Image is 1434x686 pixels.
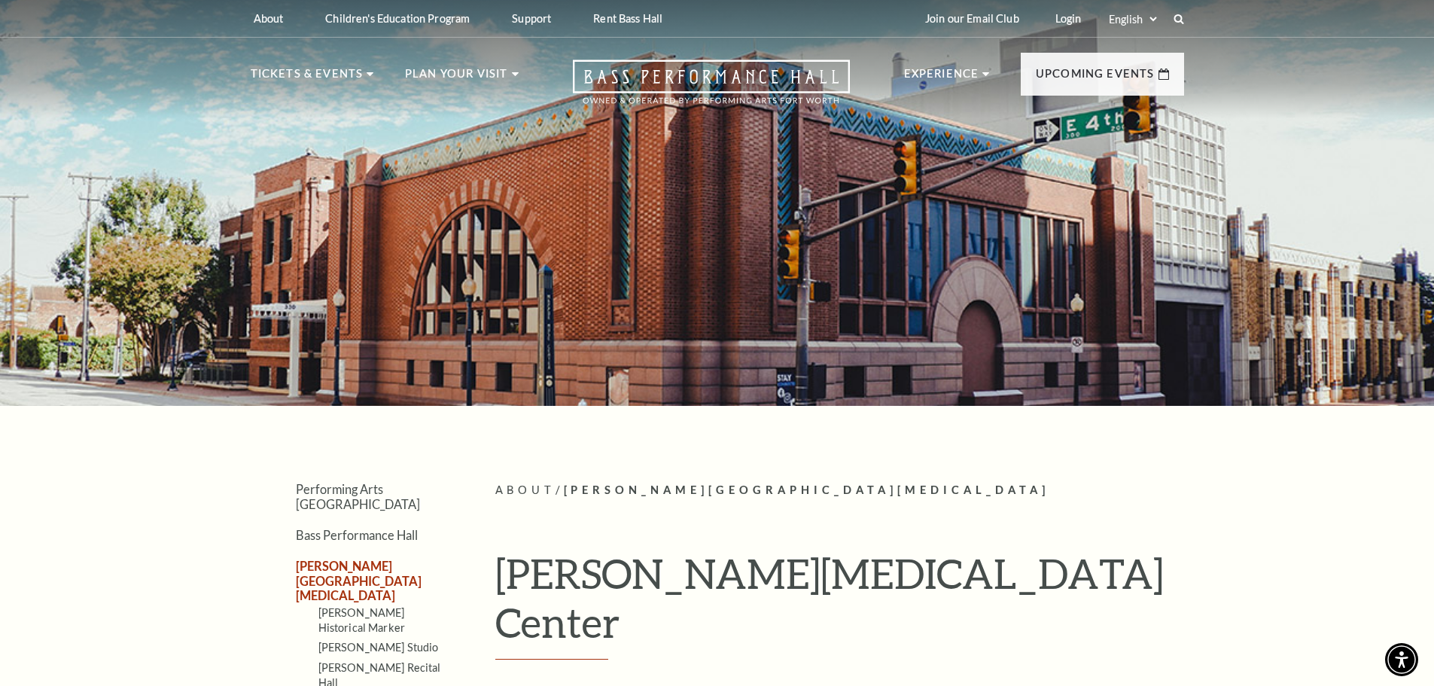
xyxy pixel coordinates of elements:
[495,483,556,496] span: About
[296,559,422,602] a: [PERSON_NAME][GEOGRAPHIC_DATA][MEDICAL_DATA]
[405,65,508,92] p: Plan Your Visit
[318,641,439,654] a: [PERSON_NAME] Studio
[1106,12,1159,26] select: Select:
[495,549,1184,660] h1: [PERSON_NAME][MEDICAL_DATA] Center
[519,59,904,119] a: Open this option
[593,12,662,25] p: Rent Bass Hall
[904,65,979,92] p: Experience
[318,606,405,634] a: [PERSON_NAME] Historical Marker
[254,12,284,25] p: About
[296,528,418,542] a: Bass Performance Hall
[1385,643,1418,676] div: Accessibility Menu
[325,12,470,25] p: Children's Education Program
[564,483,1050,496] span: [PERSON_NAME][GEOGRAPHIC_DATA][MEDICAL_DATA]
[251,65,364,92] p: Tickets & Events
[1036,65,1155,92] p: Upcoming Events
[495,481,1184,500] p: /
[296,482,420,511] a: Performing Arts [GEOGRAPHIC_DATA]
[512,12,551,25] p: Support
